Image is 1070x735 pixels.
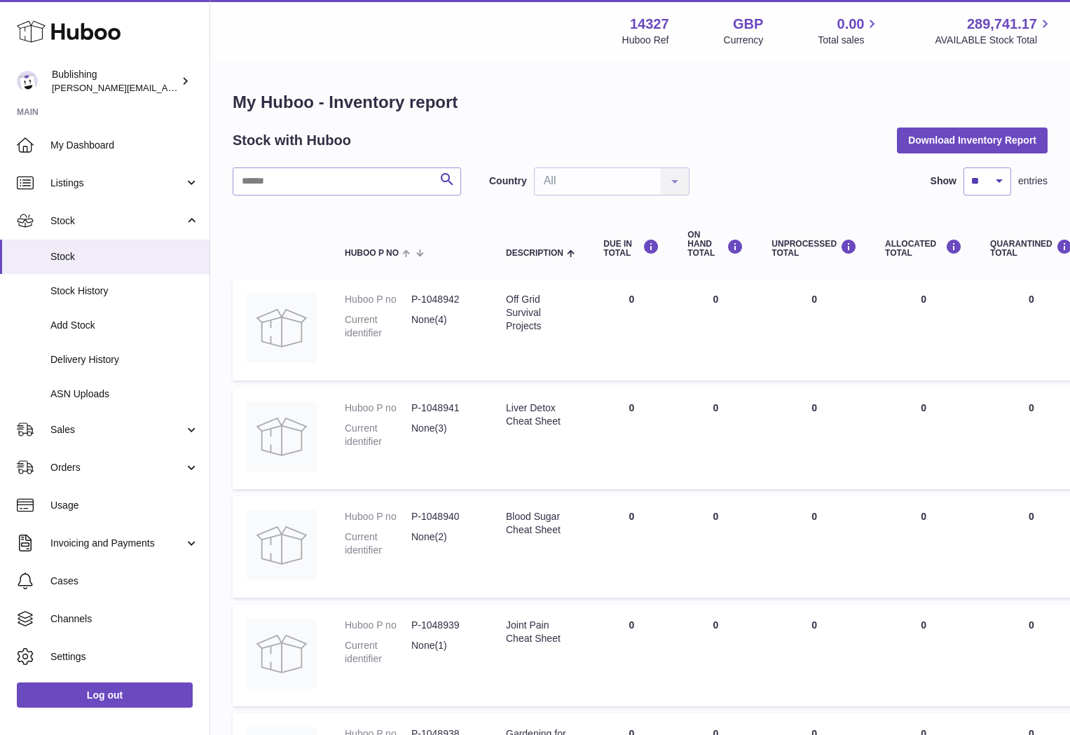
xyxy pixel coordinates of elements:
td: 0 [673,605,757,706]
span: Sales [50,423,184,437]
td: 0 [871,496,976,598]
dd: None(3) [411,422,478,448]
td: 0 [589,605,673,706]
dt: Huboo P no [345,401,411,415]
td: 0 [673,279,757,380]
dt: Current identifier [345,313,411,340]
span: Add Stock [50,319,199,332]
dd: P-1048941 [411,401,478,415]
div: Liver Detox Cheat Sheet [506,401,575,428]
img: product image [247,510,317,580]
img: product image [247,401,317,472]
dd: None(1) [411,639,478,666]
div: Blood Sugar Cheat Sheet [506,510,575,537]
span: Stock [50,250,199,263]
span: Usage [50,499,199,512]
dd: None(4) [411,313,478,340]
span: 0 [1029,402,1034,413]
span: 289,741.17 [967,15,1037,34]
a: 289,741.17 AVAILABLE Stock Total [935,15,1053,47]
img: hamza@bublishing.com [17,71,38,92]
td: 0 [871,387,976,489]
button: Download Inventory Report [897,128,1048,153]
td: 0 [757,605,871,706]
span: Delivery History [50,353,199,366]
div: UNPROCESSED Total [771,239,857,258]
dd: None(2) [411,530,478,557]
dt: Huboo P no [345,510,411,523]
td: 0 [589,387,673,489]
span: ASN Uploads [50,387,199,401]
label: Show [931,174,956,188]
div: DUE IN TOTAL [603,239,659,258]
span: 0.00 [837,15,865,34]
span: Stock History [50,284,199,298]
dt: Huboo P no [345,293,411,306]
dt: Current identifier [345,530,411,557]
td: 0 [757,279,871,380]
span: Orders [50,461,184,474]
dt: Current identifier [345,639,411,666]
span: entries [1018,174,1048,188]
span: Stock [50,214,184,228]
span: Settings [50,650,199,664]
span: Cases [50,575,199,588]
div: Off Grid Survival Projects [506,293,575,333]
dd: P-1048939 [411,619,478,632]
div: Huboo Ref [622,34,669,47]
span: Total sales [818,34,880,47]
div: Joint Pain Cheat Sheet [506,619,575,645]
strong: GBP [733,15,763,34]
dt: Huboo P no [345,619,411,632]
td: 0 [589,496,673,598]
span: Invoicing and Payments [50,537,184,550]
div: ALLOCATED Total [885,239,962,258]
h1: My Huboo - Inventory report [233,91,1048,114]
div: ON HAND Total [687,231,743,259]
span: [PERSON_NAME][EMAIL_ADDRESS][DOMAIN_NAME] [52,82,281,93]
span: 0 [1029,511,1034,522]
span: Huboo P no [345,249,399,258]
span: AVAILABLE Stock Total [935,34,1053,47]
label: Country [489,174,527,188]
div: Currency [724,34,764,47]
td: 0 [673,387,757,489]
span: My Dashboard [50,139,199,152]
td: 0 [673,496,757,598]
h2: Stock with Huboo [233,131,351,150]
dt: Current identifier [345,422,411,448]
span: Listings [50,177,184,190]
td: 0 [589,279,673,380]
span: 0 [1029,294,1034,305]
a: Log out [17,682,193,708]
dd: P-1048942 [411,293,478,306]
td: 0 [871,605,976,706]
dd: P-1048940 [411,510,478,523]
td: 0 [871,279,976,380]
img: product image [247,293,317,363]
img: product image [247,619,317,689]
span: Description [506,249,563,258]
span: Channels [50,612,199,626]
span: 0 [1029,619,1034,631]
td: 0 [757,387,871,489]
td: 0 [757,496,871,598]
strong: 14327 [630,15,669,34]
div: Bublishing [52,68,178,95]
a: 0.00 Total sales [818,15,880,47]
